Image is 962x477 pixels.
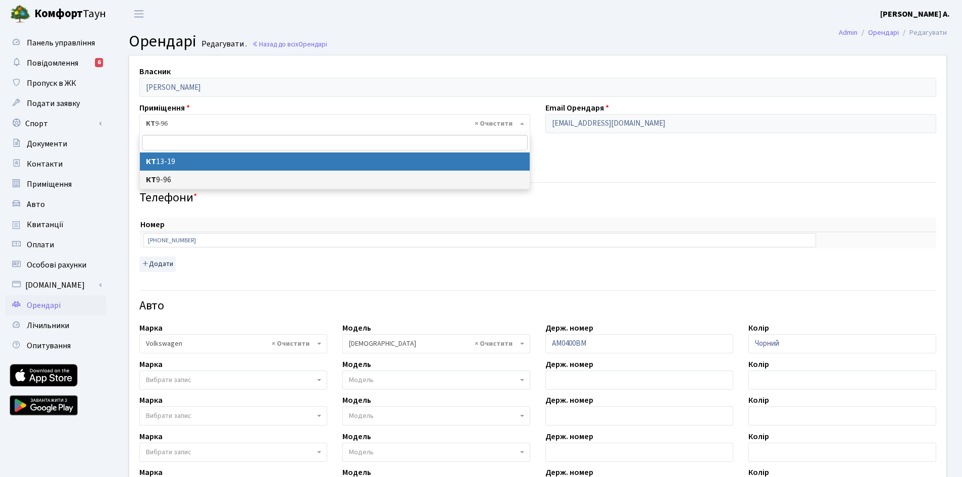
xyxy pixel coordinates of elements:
[5,33,106,53] a: Панель управління
[139,322,163,334] label: Марка
[146,174,156,185] b: КТ
[27,158,63,170] span: Контакти
[146,375,191,385] span: Вибрати запис
[27,98,80,109] span: Подати заявку
[880,8,950,20] a: [PERSON_NAME] А.
[139,191,936,205] h4: Телефони
[140,152,530,171] li: 13-19
[27,340,71,351] span: Опитування
[27,320,69,331] span: Лічильники
[27,179,72,190] span: Приміщення
[139,358,163,370] label: Марка
[5,315,106,336] a: Лічильники
[5,336,106,356] a: Опитування
[146,119,518,129] span: <b>КТ</b>&nbsp;&nbsp;&nbsp;&nbsp;9-96
[139,256,176,272] button: Додати
[34,6,106,23] span: Таун
[5,275,106,295] a: [DOMAIN_NAME]
[475,339,513,349] span: Видалити всі елементи
[139,66,171,78] label: Власник
[146,447,191,457] span: Вибрати запис
[27,219,64,230] span: Квитанції
[5,134,106,154] a: Документи
[342,394,371,406] label: Модель
[126,6,151,22] button: Переключити навігацію
[545,358,593,370] label: Держ. номер
[868,27,899,38] a: Орендарі
[5,114,106,134] a: Спорт
[129,30,196,53] span: Орендарі
[139,218,820,232] th: Номер
[880,9,950,20] b: [PERSON_NAME] А.
[349,339,518,349] span: Sharan
[10,4,30,24] img: logo.png
[27,37,95,48] span: Панель управління
[349,447,374,457] span: Модель
[545,102,609,114] label: Email Орендаря
[146,156,156,167] b: КТ
[342,431,371,443] label: Модель
[349,375,374,385] span: Модель
[146,119,155,129] b: КТ
[5,295,106,315] a: Орендарі
[748,322,769,334] label: Колір
[824,22,962,43] nav: breadcrumb
[95,58,103,67] div: 6
[252,39,327,49] a: Назад до всіхОрендарі
[27,58,78,69] span: Повідомлення
[5,194,106,215] a: Авто
[34,6,83,22] b: Комфорт
[139,114,530,133] span: <b>КТ</b>&nbsp;&nbsp;&nbsp;&nbsp;9-96
[139,394,163,406] label: Марка
[5,73,106,93] a: Пропуск в ЖК
[5,154,106,174] a: Контакти
[272,339,310,349] span: Видалити всі елементи
[146,411,191,421] span: Вибрати запис
[748,394,769,406] label: Колір
[545,431,593,443] label: Держ. номер
[139,334,327,353] span: Volkswagen
[748,358,769,370] label: Колір
[899,27,947,38] li: Редагувати
[146,339,315,349] span: Volkswagen
[298,39,327,49] span: Орендарі
[27,239,54,250] span: Оплати
[349,411,374,421] span: Модель
[27,138,67,149] span: Документи
[5,215,106,235] a: Квитанції
[545,114,936,133] input: Буде використано в якості логіна
[199,39,247,49] small: Редагувати .
[545,322,593,334] label: Держ. номер
[27,259,86,271] span: Особові рахунки
[5,93,106,114] a: Подати заявку
[748,431,769,443] label: Колір
[342,334,530,353] span: Sharan
[475,119,513,129] span: Видалити всі елементи
[839,27,857,38] a: Admin
[27,300,61,311] span: Орендарі
[139,102,190,114] label: Приміщення
[5,53,106,73] a: Повідомлення6
[27,199,45,210] span: Авто
[545,394,593,406] label: Держ. номер
[342,322,371,334] label: Модель
[140,171,530,189] li: 9-96
[5,235,106,255] a: Оплати
[342,358,371,370] label: Модель
[5,255,106,275] a: Особові рахунки
[5,174,106,194] a: Приміщення
[139,431,163,443] label: Марка
[139,299,936,313] h4: Авто
[27,78,76,89] span: Пропуск в ЖК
